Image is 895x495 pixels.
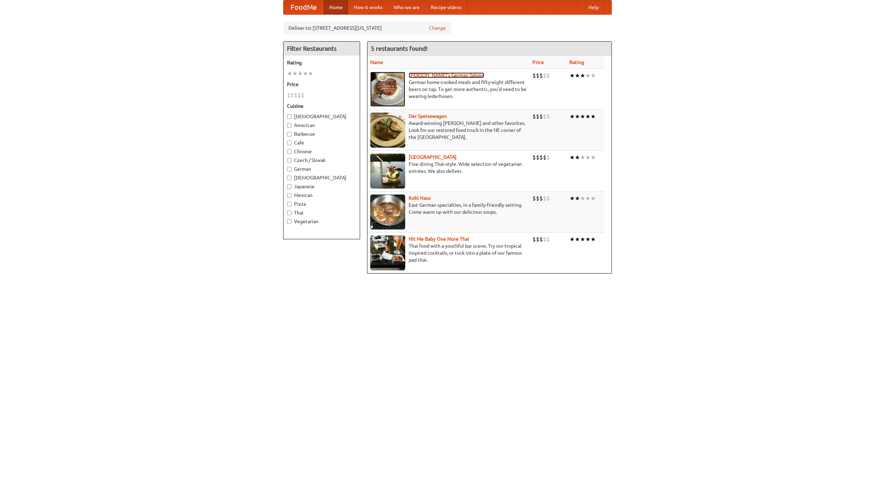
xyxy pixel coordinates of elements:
li: $ [536,154,539,161]
li: ★ [580,72,585,79]
h4: Filter Restaurants [284,42,360,56]
label: Barbecue [287,130,356,137]
li: $ [532,154,536,161]
li: ★ [590,235,596,243]
label: American [287,122,356,129]
li: ★ [585,235,590,243]
label: Thai [287,209,356,216]
input: Cafe [287,141,292,145]
li: ★ [585,113,590,120]
li: ★ [590,154,596,161]
li: $ [532,72,536,79]
a: How it works [348,0,388,14]
a: [GEOGRAPHIC_DATA] [409,154,457,160]
li: ★ [308,70,313,77]
li: $ [543,113,546,120]
input: Barbecue [287,132,292,136]
li: ★ [590,72,596,79]
li: $ [536,195,539,202]
label: Cafe [287,139,356,146]
li: ★ [575,235,580,243]
p: East German specialties, in a family-friendly setting. Come warm up with our delicious soups. [370,201,527,215]
li: ★ [575,154,580,161]
label: German [287,165,356,172]
li: ★ [298,70,303,77]
li: ★ [570,113,575,120]
p: Award-winning [PERSON_NAME] and other favorites. Look for our restored food truck in the NE corne... [370,120,527,141]
a: Change [429,24,446,31]
li: ★ [570,235,575,243]
a: Home [324,0,348,14]
a: FoodMe [284,0,324,14]
li: ★ [585,195,590,202]
li: $ [543,154,546,161]
li: $ [539,235,543,243]
li: $ [294,91,298,99]
li: $ [539,72,543,79]
li: $ [287,91,291,99]
li: $ [546,72,550,79]
li: ★ [570,195,575,202]
li: $ [536,113,539,120]
label: Chinese [287,148,356,155]
li: ★ [303,70,308,77]
a: Who we are [388,0,425,14]
a: Recipe videos [425,0,467,14]
li: $ [301,91,305,99]
label: Mexican [287,192,356,199]
a: Name [370,59,383,65]
li: $ [539,154,543,161]
img: babythai.jpg [370,235,405,270]
input: German [287,167,292,171]
li: $ [539,195,543,202]
p: German home-cooked meals and fifty-eight different beers on tap. To get more authentic, you'd nee... [370,79,527,100]
img: esthers.jpg [370,72,405,107]
h5: Price [287,81,356,88]
li: ★ [580,113,585,120]
li: ★ [570,154,575,161]
input: Chinese [287,149,292,154]
li: ★ [585,154,590,161]
img: satay.jpg [370,154,405,189]
a: Help [583,0,604,14]
img: kohlhaus.jpg [370,195,405,229]
input: Thai [287,211,292,215]
p: Fine dining Thai-style. Wide selection of vegetarian entrées. We also deliver. [370,161,527,175]
li: ★ [287,70,292,77]
input: Mexican [287,193,292,198]
li: $ [546,154,550,161]
input: Czech / Slovak [287,158,292,163]
a: Der Speisewagen [409,113,447,119]
li: ★ [580,195,585,202]
a: Rating [570,59,584,65]
a: Kohl Haus [409,195,431,201]
li: ★ [575,113,580,120]
li: $ [532,195,536,202]
h5: Rating [287,59,356,66]
li: ★ [575,72,580,79]
ng-pluralize: 5 restaurants found! [371,45,428,52]
li: $ [298,91,301,99]
a: Price [532,59,544,65]
li: $ [539,113,543,120]
input: Japanese [287,184,292,189]
label: [DEMOGRAPHIC_DATA] [287,174,356,181]
a: Hit Me Baby One More Thai [409,236,469,242]
li: ★ [575,195,580,202]
li: $ [546,195,550,202]
li: ★ [590,195,596,202]
h5: Cuisine [287,102,356,109]
li: $ [291,91,294,99]
li: $ [536,235,539,243]
label: Japanese [287,183,356,190]
label: Czech / Slovak [287,157,356,164]
li: ★ [580,154,585,161]
div: Deliver to: [STREET_ADDRESS][US_STATE] [283,22,451,34]
img: speisewagen.jpg [370,113,405,148]
li: ★ [585,72,590,79]
li: $ [543,235,546,243]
